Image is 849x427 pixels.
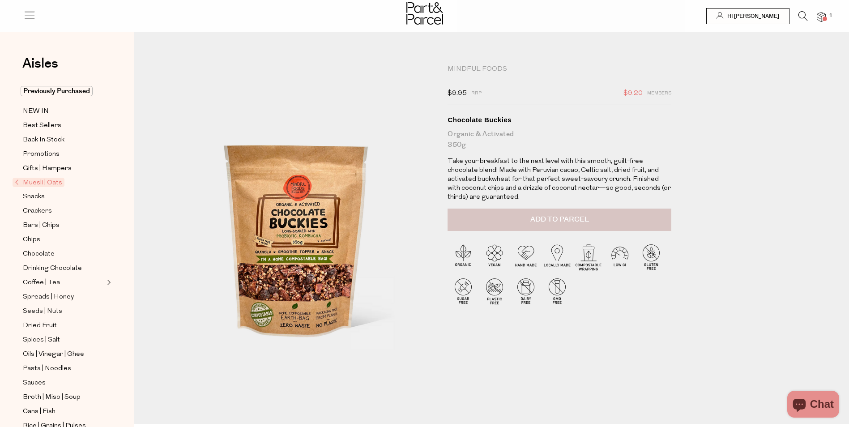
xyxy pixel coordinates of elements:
[15,177,104,188] a: Muesli | Oats
[817,12,826,21] a: 1
[23,378,46,389] span: Sauces
[448,275,479,307] img: P_P-ICONS-Live_Bec_V11_Sugar_Free.svg
[23,406,55,417] span: Cans | Fish
[636,241,667,273] img: P_P-ICONS-Live_Bec_V11_Gluten_Free.svg
[23,220,60,231] span: Bars | Chips
[23,220,104,231] a: Bars | Chips
[23,191,104,202] a: Snacks
[448,129,671,150] div: Organic & Activated 350g
[21,86,93,96] span: Previously Purchased
[785,391,842,420] inbox-online-store-chat: Shopify online store chat
[23,149,104,160] a: Promotions
[23,135,64,145] span: Back In Stock
[479,275,510,307] img: P_P-ICONS-Live_Bec_V11_Plastic_Free.svg
[23,334,104,346] a: Spices | Salt
[406,2,443,25] img: Part&Parcel
[23,363,71,374] span: Pasta | Noodles
[448,241,479,273] img: P_P-ICONS-Live_Bec_V11_Organic.svg
[23,263,104,274] a: Drinking Chocolate
[542,275,573,307] img: P_P-ICONS-Live_Bec_V11_GMO_Free.svg
[23,377,104,389] a: Sauces
[647,88,671,99] span: Members
[706,8,789,24] a: Hi [PERSON_NAME]
[23,235,40,245] span: Chips
[22,54,58,73] span: Aisles
[161,68,434,390] img: Chocolate Buckies
[105,277,111,288] button: Expand/Collapse Coffee | Tea
[479,241,510,273] img: P_P-ICONS-Live_Bec_V11_Vegan.svg
[542,241,573,273] img: P_P-ICONS-Live_Bec_V11_Locally_Made_2.svg
[23,306,62,317] span: Seeds | Nuts
[23,263,82,274] span: Drinking Chocolate
[510,275,542,307] img: P_P-ICONS-Live_Bec_V11_Dairy_Free.svg
[23,335,60,346] span: Spices | Salt
[573,241,604,273] img: P_P-ICONS-Live_Bec_V11_Compostable_Wrapping.svg
[530,214,589,225] span: Add to Parcel
[604,241,636,273] img: P_P-ICONS-Live_Bec_V11_Low_Gi.svg
[23,349,104,360] a: Oils | Vinegar | Ghee
[448,115,671,124] div: Chocolate Buckies
[23,248,104,260] a: Chocolate
[448,157,671,202] p: Take your breakfast to the next level with this smooth, guilt-free chocolate blend! Made with Per...
[23,192,45,202] span: Snacks
[23,86,104,97] a: Previously Purchased
[23,205,104,217] a: Crackers
[23,163,72,174] span: Gifts | Hampers
[23,349,84,360] span: Oils | Vinegar | Ghee
[471,88,482,99] span: RRP
[448,65,671,74] div: Mindful Foods
[23,392,81,403] span: Broth | Miso | Soup
[827,12,835,20] span: 1
[23,291,104,303] a: Spreads | Honey
[23,292,74,303] span: Spreads | Honey
[23,406,104,417] a: Cans | Fish
[510,241,542,273] img: P_P-ICONS-Live_Bec_V11_Handmade.svg
[23,306,104,317] a: Seeds | Nuts
[23,320,57,331] span: Dried Fruit
[23,278,60,288] span: Coffee | Tea
[23,106,49,117] span: NEW IN
[23,149,60,160] span: Promotions
[13,178,64,187] span: Muesli | Oats
[23,277,104,288] a: Coffee | Tea
[23,120,104,131] a: Best Sellers
[23,320,104,331] a: Dried Fruit
[448,88,467,99] span: $9.95
[22,57,58,79] a: Aisles
[725,13,779,20] span: Hi [PERSON_NAME]
[23,163,104,174] a: Gifts | Hampers
[448,209,671,231] button: Add to Parcel
[23,206,52,217] span: Crackers
[23,134,104,145] a: Back In Stock
[23,363,104,374] a: Pasta | Noodles
[623,88,643,99] span: $9.20
[23,234,104,245] a: Chips
[23,120,61,131] span: Best Sellers
[23,249,55,260] span: Chocolate
[23,106,104,117] a: NEW IN
[23,392,104,403] a: Broth | Miso | Soup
